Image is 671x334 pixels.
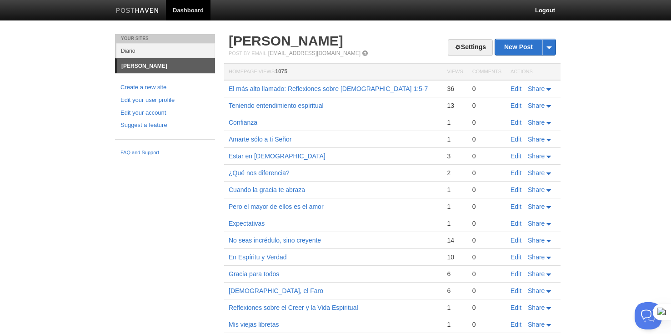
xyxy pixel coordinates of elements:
span: Share [528,136,545,143]
div: 0 [472,219,501,228]
span: Share [528,304,545,311]
a: En Espíritu y Verdad [229,253,287,261]
div: 0 [472,118,501,127]
span: Share [528,220,545,227]
div: 2 [447,169,463,177]
div: 0 [472,135,501,143]
a: Edit your account [120,108,210,118]
a: Edit [511,253,521,261]
a: Edit [511,85,521,92]
a: Edit [511,186,521,193]
a: [PERSON_NAME] [229,33,343,48]
div: 0 [472,320,501,329]
a: Edit [511,152,521,160]
span: Share [528,287,545,294]
div: 0 [472,101,501,110]
a: Edit [511,287,521,294]
div: 0 [472,253,501,261]
div: 0 [472,270,501,278]
div: 1 [447,219,463,228]
a: [EMAIL_ADDRESS][DOMAIN_NAME] [268,50,361,56]
a: Suggest a feature [120,121,210,130]
a: [PERSON_NAME] [117,59,215,73]
a: Expectativas [229,220,265,227]
span: Share [528,321,545,328]
a: Edit [511,220,521,227]
div: 6 [447,287,463,295]
div: 14 [447,236,463,244]
div: 1 [447,304,463,312]
div: 0 [472,169,501,177]
a: Mis viejas libretas [229,321,279,328]
a: Edit [511,119,521,126]
a: Create a new site [120,83,210,92]
span: Share [528,152,545,160]
span: Share [528,186,545,193]
img: Posthaven-bar [116,8,159,15]
li: Your Sites [115,34,215,43]
span: Share [528,85,545,92]
a: Edit [511,321,521,328]
div: 10 [447,253,463,261]
div: 0 [472,304,501,312]
span: Share [528,102,545,109]
a: [DEMOGRAPHIC_DATA], el Faro [229,287,323,294]
span: Share [528,119,545,126]
a: Edit [511,169,521,177]
iframe: Help Scout Beacon - Open [635,302,662,329]
span: Share [528,237,545,244]
div: 3 [447,152,463,160]
a: Teniendo entendimiento espiritual [229,102,324,109]
a: FAQ and Support [120,149,210,157]
span: Share [528,270,545,278]
a: Edit [511,136,521,143]
a: ¿Qué nos diferencia? [229,169,290,177]
div: 1 [447,186,463,194]
a: No seas incrédulo, sino creyente [229,237,321,244]
a: Cuando la gracia te abraza [229,186,305,193]
span: Share [528,253,545,261]
div: 0 [472,152,501,160]
a: Edit [511,102,521,109]
a: Edit [511,270,521,278]
div: 0 [472,202,501,211]
th: Homepage Views [224,64,442,81]
a: El más alto llamado: Reflexiones sobre [DEMOGRAPHIC_DATA] 1:5-7 [229,85,428,92]
a: Edit [511,237,521,244]
span: Post by Email [229,51,266,56]
a: Settings [448,39,493,56]
div: 36 [447,85,463,93]
a: New Post [495,39,556,55]
a: Confianza [229,119,257,126]
a: Edit your user profile [120,96,210,105]
div: 1 [447,320,463,329]
span: Share [528,203,545,210]
div: 0 [472,236,501,244]
th: Comments [468,64,506,81]
div: 1 [447,135,463,143]
a: Edit [511,203,521,210]
a: Pero el mayor de ellos es el amor [229,203,324,210]
th: Views [442,64,467,81]
div: 0 [472,186,501,194]
div: 0 [472,287,501,295]
div: 6 [447,270,463,278]
a: Edit [511,304,521,311]
span: 1075 [275,68,287,75]
div: 13 [447,101,463,110]
div: 1 [447,118,463,127]
span: Share [528,169,545,177]
a: Estar en [DEMOGRAPHIC_DATA] [229,152,325,160]
a: Gracia para todos [229,270,279,278]
div: 0 [472,85,501,93]
div: 1 [447,202,463,211]
a: Diario [116,43,215,58]
a: Amarte sólo a ti Señor [229,136,292,143]
th: Actions [506,64,561,81]
a: Reflexiones sobre el Creer y la Vida Espiritual [229,304,358,311]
